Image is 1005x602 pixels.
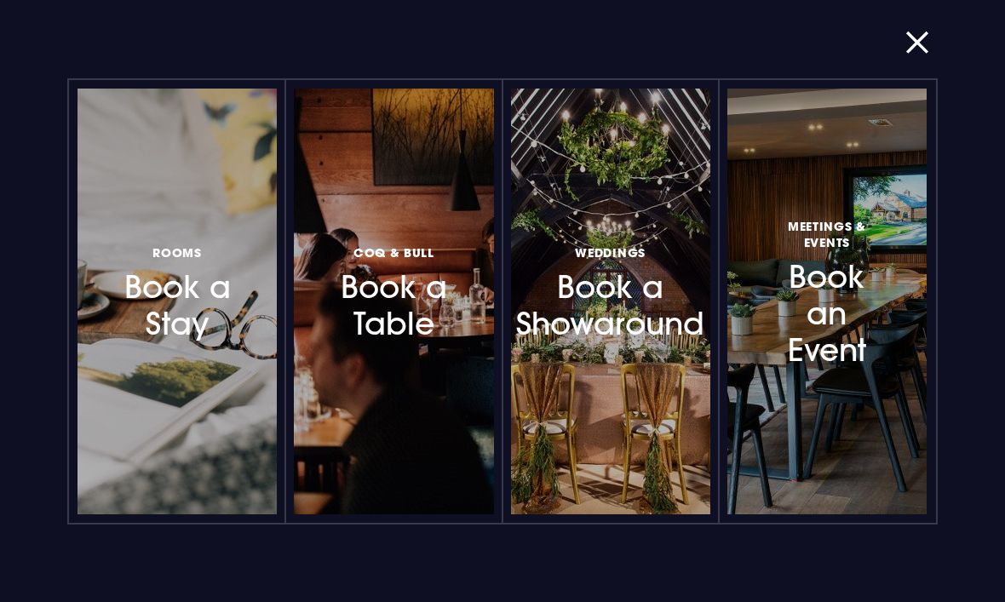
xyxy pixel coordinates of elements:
[78,89,277,514] a: RoomsBook a Stay
[119,242,235,343] h3: Book a Stay
[769,218,885,250] span: Meetings & Events
[575,244,646,261] span: Weddings
[336,242,451,343] h3: Book a Table
[294,89,493,514] a: Coq & BullBook a Table
[152,244,202,261] span: Rooms
[353,244,434,261] span: Coq & Bull
[553,242,669,343] h3: Book a Showaround
[727,89,927,514] a: Meetings & EventsBook an Event
[511,89,710,514] a: WeddingsBook a Showaround
[769,215,885,370] h3: Book an Event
